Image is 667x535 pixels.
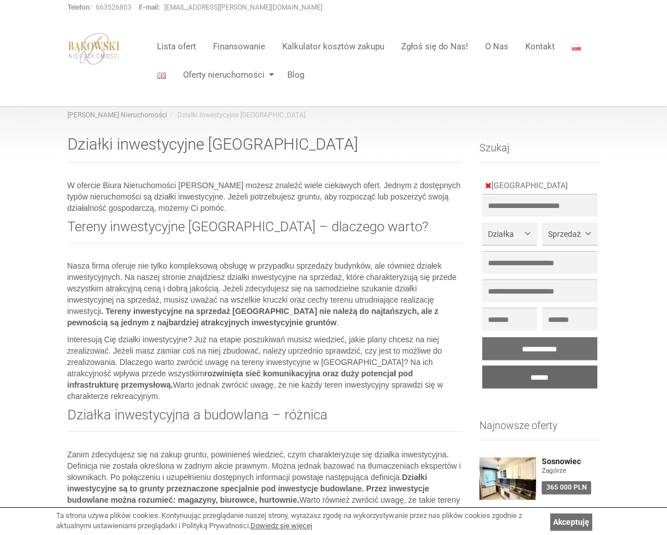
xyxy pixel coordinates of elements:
figure: Zagórze [542,466,600,475]
a: O Nas [477,35,517,58]
h2: Działka inwestycyjna a budowlana – różnica [67,407,463,431]
button: Działka [482,222,537,245]
img: English [157,73,166,79]
a: Kontakt [517,35,563,58]
span: Działka [488,228,522,240]
a: Blog [279,63,304,86]
button: Sprzedaż [542,222,597,245]
div: Ta strona używa plików cookies. Kontynuując przeglądanie naszej strony, wyrażasz zgodę na wykorzy... [56,511,545,532]
a: 663526803 [96,3,131,11]
p: Nasza firma oferuje nie tylko kompleksową obsługę w przypadku sprzedaży budynków, ale również dzi... [67,260,463,328]
a: Akceptuję [550,513,592,530]
li: Działki inwestycyjne [GEOGRAPHIC_DATA] [167,111,305,120]
a: Sosnowiec [542,457,600,466]
a: Zgłoś się do Nas! [393,35,477,58]
img: Polski [572,44,581,50]
strong: . Tereny inwestycyjne na sprzedaż [GEOGRAPHIC_DATA] nie należą do najtańszych, ale z pewnością są... [67,307,439,327]
div: 365 000 PLN [542,481,591,494]
strong: E-mail: [139,3,160,11]
h3: Najnowsze oferty [479,420,600,440]
img: logo [67,32,121,65]
a: Lista ofert [148,35,205,58]
a: [PERSON_NAME] Nieruchomości [67,111,167,119]
strong: rozwinięta sieć komunikacyjna oraz duży potencjał pod infrastrukturę przemysłową. [67,369,413,389]
p: W ofercie Biura Nieruchomości [PERSON_NAME] możesz znaleźć wiele ciekawych ofert. Jednym z dostęp... [67,180,463,214]
a: [GEOGRAPHIC_DATA] [485,181,573,190]
a: Finansowanie [205,35,274,58]
p: Zanim zdecydujesz się na zakup gruntu, powinieneś wiedzieć, czym charakteryzuje się działka inwes... [67,449,463,528]
strong: Działki inwestycyjne są to grunty przeznaczone specjalnie pod inwestycje budowlane. Przez inwesty... [67,473,430,504]
strong: Telefon: [67,3,91,11]
a: [EMAIL_ADDRESS][PERSON_NAME][DOMAIN_NAME] [164,3,322,11]
a: Kalkulator kosztów zakupu [274,35,393,58]
span: Sprzedaż [548,228,583,240]
h2: Tereny inwestycyjne [GEOGRAPHIC_DATA] – dlaczego warto? [67,219,463,243]
h3: Szukaj [479,142,600,163]
h1: Działki inwestycyjne [GEOGRAPHIC_DATA] [67,136,463,163]
a: Oferty nieruchomości [175,63,279,86]
a: Dowiedz się więcej [250,521,312,530]
p: Interesują Cię działki inwestycyjne? Już na etapie poszukiwań musisz wiedzieć, jakie plany chcesz... [67,334,463,402]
